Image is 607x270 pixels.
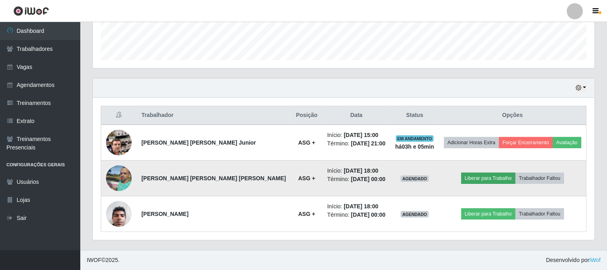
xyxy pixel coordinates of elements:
[553,137,581,148] button: Avaliação
[291,106,322,125] th: Posição
[515,173,564,184] button: Trabalhador Faltou
[589,257,601,263] a: iWof
[515,208,564,220] button: Trabalhador Faltou
[401,175,429,182] span: AGENDADO
[298,175,315,181] strong: ASG +
[461,173,515,184] button: Liberar para Trabalho
[351,140,385,147] time: [DATE] 21:00
[344,203,378,210] time: [DATE] 18:00
[401,211,429,218] span: AGENDADO
[141,139,256,146] strong: [PERSON_NAME] [PERSON_NAME] Junior
[351,176,385,182] time: [DATE] 00:00
[327,211,386,219] li: Término:
[13,6,49,16] img: CoreUI Logo
[327,131,386,139] li: Início:
[344,132,378,138] time: [DATE] 15:00
[391,106,439,125] th: Status
[136,106,291,125] th: Trabalhador
[298,139,315,146] strong: ASG +
[87,256,120,264] span: © 2025 .
[546,256,601,264] span: Desenvolvido por
[351,212,385,218] time: [DATE] 00:00
[106,161,132,195] img: 1650917429067.jpeg
[141,175,286,181] strong: [PERSON_NAME] [PERSON_NAME] [PERSON_NAME]
[344,167,378,174] time: [DATE] 18:00
[327,175,386,183] li: Término:
[87,257,102,263] span: IWOF
[298,211,315,217] strong: ASG +
[322,106,391,125] th: Data
[327,202,386,211] li: Início:
[106,120,132,165] img: 1699235527028.jpeg
[396,135,434,142] span: EM ANDAMENTO
[141,211,188,217] strong: [PERSON_NAME]
[327,167,386,175] li: Início:
[327,139,386,148] li: Término:
[395,143,434,150] strong: há 03 h e 05 min
[444,137,499,148] button: Adicionar Horas Extra
[461,208,515,220] button: Liberar para Trabalho
[439,106,586,125] th: Opções
[106,197,132,231] img: 1682710003288.jpeg
[499,137,553,148] button: Forçar Encerramento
